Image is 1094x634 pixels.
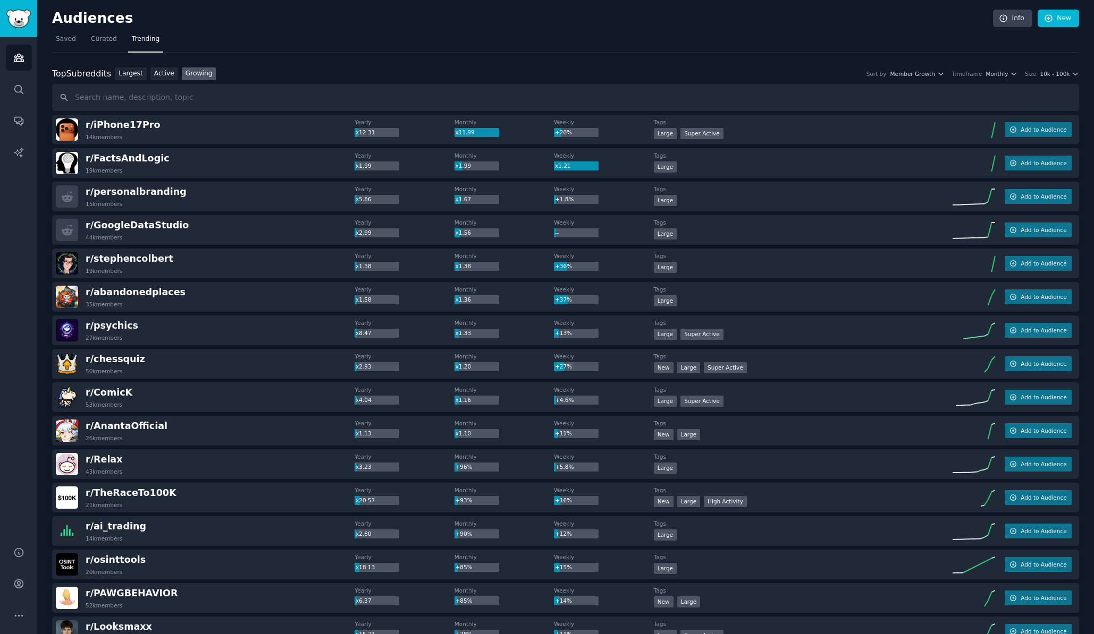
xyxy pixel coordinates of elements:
span: x1.58 [356,296,372,303]
dt: Yearly [355,319,454,327]
button: Add to Audience [1005,156,1072,170]
dt: Tags [654,319,953,327]
span: x18.13 [356,564,375,570]
dt: Tags [654,152,953,159]
div: 19k members [86,167,122,174]
div: New [654,596,674,607]
dt: Weekly [554,486,653,494]
div: 44k members [86,234,122,241]
button: Add to Audience [1005,323,1072,338]
span: Curated [91,35,117,44]
span: +90% [456,530,473,537]
span: Add to Audience [1021,360,1066,367]
dt: Monthly [455,553,554,561]
span: x6.37 [356,597,372,604]
a: Trending [128,31,163,53]
div: Super Active [704,362,747,373]
button: Add to Audience [1005,256,1072,271]
dt: Yearly [355,419,454,427]
dt: Yearly [355,185,454,193]
span: r/ GoogleDataStudio [86,220,189,230]
dt: Tags [654,353,953,360]
img: chessquiz [56,353,78,375]
dt: Monthly [455,118,554,126]
span: +27% [555,363,572,370]
dt: Tags [654,419,953,427]
dt: Monthly [455,319,554,327]
span: x1.13 [356,430,372,436]
div: 43k members [86,468,122,475]
span: x1.36 [456,296,472,303]
span: r/ personalbranding [86,186,187,197]
dt: Weekly [554,319,653,327]
button: Add to Audience [1005,590,1072,605]
span: r/ osinttools [86,554,146,565]
span: r/ psychics [86,320,138,331]
img: TheRaceTo100K [56,486,78,509]
div: Large [654,329,677,340]
dt: Tags [654,587,953,594]
div: Large [654,563,677,574]
span: r/ stephencolbert [86,253,173,264]
div: Large [654,195,677,206]
dt: Monthly [455,620,554,628]
dt: Monthly [455,486,554,494]
span: Add to Audience [1021,327,1066,334]
div: 14k members [86,535,122,542]
span: Add to Audience [1021,193,1066,200]
dt: Monthly [455,520,554,527]
button: Add to Audience [1005,524,1072,538]
dt: Tags [654,453,953,460]
dt: Weekly [554,453,653,460]
div: Large [654,262,677,273]
span: x1.99 [356,162,372,169]
span: r/ AnantaOfficial [86,421,167,431]
dt: Yearly [355,219,454,226]
dt: Yearly [355,587,454,594]
span: Trending [132,35,159,44]
div: Large [654,529,677,541]
dt: Yearly [355,252,454,260]
button: Add to Audience [1005,222,1072,237]
dt: Yearly [355,118,454,126]
span: +12% [555,530,572,537]
button: Add to Audience [1005,356,1072,371]
span: x1.38 [456,263,472,269]
div: Super Active [680,128,723,139]
dt: Monthly [455,453,554,460]
span: x1.67 [456,196,472,202]
span: +96% [456,464,473,470]
span: Monthly [986,70,1008,78]
span: x2.80 [356,530,372,537]
dt: Weekly [554,219,653,226]
dt: Weekly [554,419,653,427]
a: Largest [115,67,147,81]
dt: Yearly [355,286,454,293]
span: Add to Audience [1021,226,1066,234]
div: Large [654,161,677,173]
span: r/ FactsAndLogic [86,153,170,164]
span: x1.21 [555,162,571,169]
span: 10k - 100k [1040,70,1070,78]
button: Add to Audience [1005,490,1072,505]
img: iPhone17Pro [56,118,78,141]
dt: Weekly [554,252,653,260]
span: x1.99 [456,162,472,169]
button: Add to Audience [1005,557,1072,572]
dt: Tags [654,219,953,226]
span: Add to Audience [1021,460,1066,468]
div: 26k members [86,434,122,442]
div: Size [1025,70,1037,78]
dt: Weekly [554,353,653,360]
span: +15% [555,564,572,570]
span: r/ Looksmaxx [86,621,152,632]
span: Add to Audience [1021,527,1066,535]
button: Monthly [986,70,1017,78]
div: Large [677,496,701,507]
img: ai_trading [56,520,78,542]
span: Add to Audience [1021,293,1066,301]
dt: Yearly [355,453,454,460]
button: Add to Audience [1005,390,1072,405]
dt: Tags [654,252,953,260]
button: Add to Audience [1005,457,1072,472]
